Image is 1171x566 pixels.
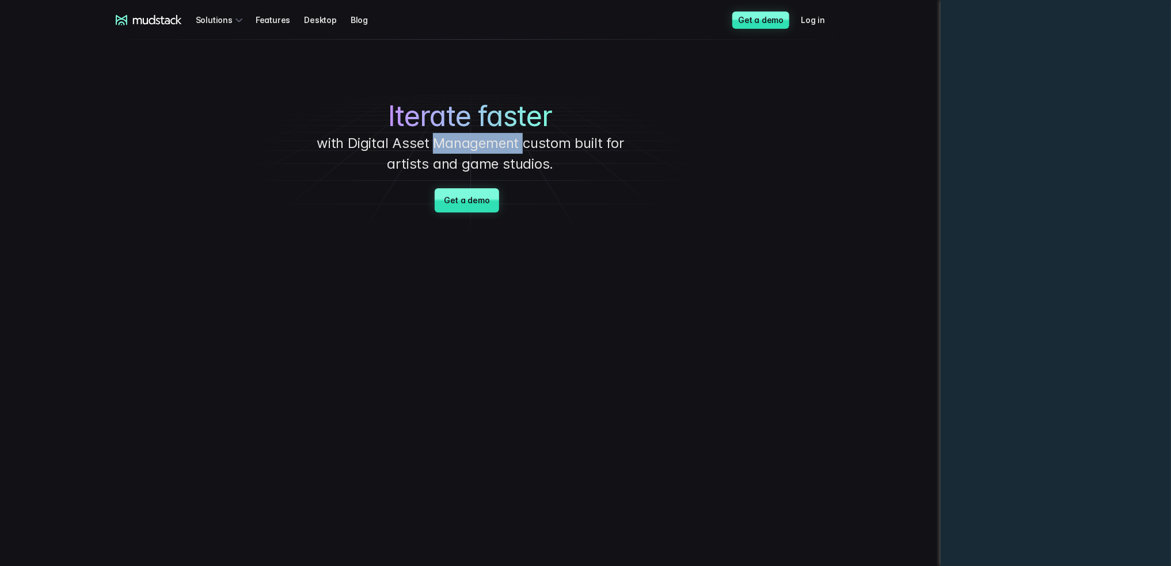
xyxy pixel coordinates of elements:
[389,100,553,133] span: Iterate faster
[116,15,182,25] a: mudstack logo
[192,1,235,10] span: Last name
[801,9,839,31] a: Log in
[435,188,499,212] a: Get a demo
[196,9,246,31] div: Solutions
[13,208,134,218] span: Work with outsourced artists?
[192,48,224,58] span: Job title
[256,9,304,31] a: Features
[304,9,351,31] a: Desktop
[3,209,10,216] input: Work with outsourced artists?
[351,9,382,31] a: Blog
[732,12,789,29] a: Get a demo
[298,133,643,174] p: with Digital Asset Management custom built for artists and game studios.
[192,95,246,105] span: Art team size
